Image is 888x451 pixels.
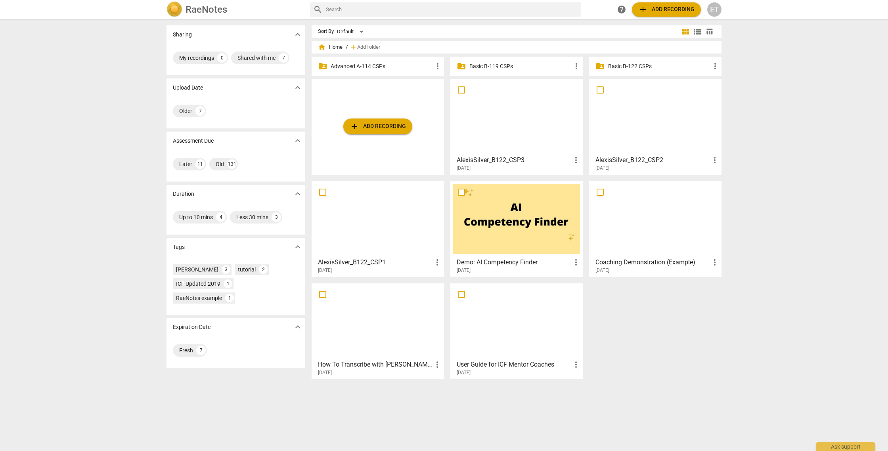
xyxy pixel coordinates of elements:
div: 1 [224,279,232,288]
button: Upload [632,2,701,17]
div: Later [179,160,192,168]
span: [DATE] [457,165,471,172]
a: Coaching Demonstration (Example)[DATE] [592,184,719,273]
div: 3 [272,212,281,222]
span: Home [318,43,343,51]
span: more_vert [571,155,581,165]
span: more_vert [572,61,581,71]
div: Less 30 mins [236,213,268,221]
span: more_vert [433,61,442,71]
div: Ask support [816,442,875,451]
span: add [638,5,648,14]
p: Advanced A-114 CSPs [331,62,433,71]
span: expand_more [293,30,302,39]
div: 0 [217,53,227,63]
a: User Guide for ICF Mentor Coaches[DATE] [453,286,580,376]
span: [DATE] [318,369,332,376]
button: List view [691,26,703,38]
button: Show more [292,29,304,40]
button: Show more [292,321,304,333]
p: Expiration Date [173,323,211,331]
a: AlexisSilver_B122_CSP3[DATE] [453,82,580,171]
a: AlexisSilver_B122_CSP2[DATE] [592,82,719,171]
div: My recordings [179,54,214,62]
div: 7 [196,346,206,355]
div: 11 [195,159,205,169]
span: expand_more [293,83,302,92]
span: table_chart [706,28,713,35]
span: [DATE] [595,165,609,172]
h3: AlexisSilver_B122_CSP1 [318,258,433,267]
div: ICF Updated 2019 [176,280,220,288]
span: more_vert [710,155,720,165]
p: Tags [173,243,185,251]
span: more_vert [433,258,442,267]
span: search [313,5,323,14]
span: [DATE] [595,267,609,274]
a: LogoRaeNotes [166,2,304,17]
a: How To Transcribe with [PERSON_NAME][DATE] [314,286,441,376]
div: Shared with me [237,54,276,62]
div: 3 [222,265,230,274]
p: Duration [173,190,194,198]
div: 7 [279,53,288,63]
p: Sharing [173,31,192,39]
span: view_list [693,27,702,36]
span: [DATE] [318,267,332,274]
h3: AlexisSilver_B122_CSP3 [457,155,571,165]
h3: Demo: AI Competency Finder [457,258,571,267]
span: folder_shared [595,61,605,71]
button: Show more [292,82,304,94]
span: more_vert [571,258,581,267]
div: RaeNotes example [176,294,222,302]
p: Upload Date [173,84,203,92]
h3: How To Transcribe with RaeNotes [318,360,433,369]
span: Add recording [350,122,406,131]
span: more_vert [710,61,720,71]
div: tutorial [238,266,256,273]
div: Older [179,107,192,115]
span: view_module [681,27,690,36]
span: expand_more [293,242,302,252]
span: folder_shared [457,61,466,71]
div: 131 [227,159,237,169]
div: Default [337,25,366,38]
div: 1 [225,294,234,302]
span: add [350,122,359,131]
button: Upload [343,118,412,134]
span: more_vert [571,360,581,369]
p: Basic B-122 CSPs [608,62,710,71]
span: expand_more [293,136,302,145]
div: Up to 10 mins [179,213,213,221]
button: Show more [292,241,304,253]
span: [DATE] [457,267,471,274]
a: AlexisSilver_B122_CSP1[DATE] [314,184,441,273]
button: Show more [292,135,304,147]
div: 2 [259,265,268,274]
span: [DATE] [457,369,471,376]
img: Logo [166,2,182,17]
div: 4 [216,212,226,222]
span: / [346,44,348,50]
div: 7 [195,106,205,116]
h3: Coaching Demonstration (Example) [595,258,710,267]
h3: User Guide for ICF Mentor Coaches [457,360,571,369]
button: Show more [292,188,304,200]
input: Search [326,3,578,16]
button: ET [707,2,721,17]
div: Sort By [318,29,334,34]
button: Tile view [679,26,691,38]
a: Demo: AI Competency Finder[DATE] [453,184,580,273]
h2: RaeNotes [186,4,227,15]
p: Basic B-119 CSPs [469,62,572,71]
div: Fresh [179,346,193,354]
div: Old [216,160,224,168]
span: Add folder [357,44,380,50]
span: more_vert [433,360,442,369]
h3: AlexisSilver_B122_CSP2 [595,155,710,165]
p: Assessment Due [173,137,214,145]
span: expand_more [293,189,302,199]
span: add [349,43,357,51]
span: Add recording [638,5,695,14]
